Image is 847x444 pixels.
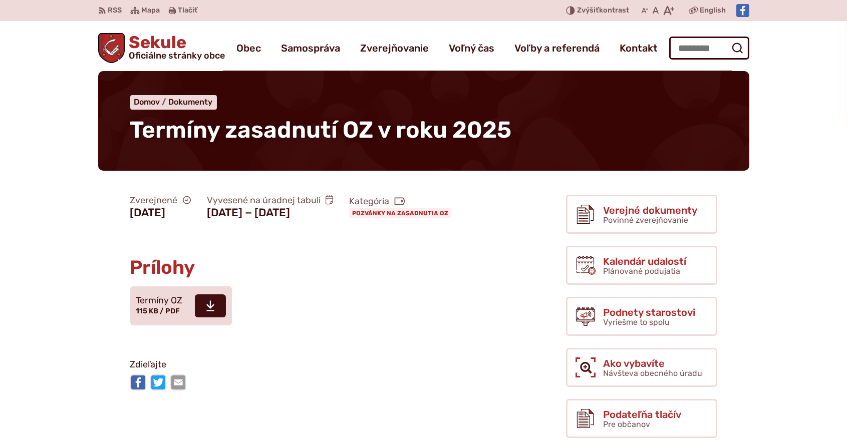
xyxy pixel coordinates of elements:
[98,33,225,63] a: Logo Sekule, prejsť na domovskú stránku.
[142,5,160,17] span: Mapa
[130,286,232,325] a: Termíny OZ 115 KB / PDF
[604,215,689,225] span: Povinné zverejňovanie
[125,34,225,60] span: Sekule
[236,34,261,62] a: Obec
[449,34,494,62] a: Voľný čas
[700,5,726,17] span: English
[566,297,717,336] a: Podnety starostovi Vyriešme to spolu
[514,34,600,62] a: Voľby a referendá
[281,34,340,62] a: Samospráva
[566,246,717,285] a: Kalendár udalostí Plánované podujatia
[130,116,512,144] span: Termíny zasadnutí OZ v roku 2025
[349,208,451,218] a: Pozvánky na zasadnutia OZ
[129,51,225,60] span: Oficiálne stránky obce
[134,97,160,107] span: Domov
[108,5,122,17] span: RSS
[207,206,334,219] figcaption: [DATE] − [DATE]
[130,357,486,372] p: Zdieľajte
[130,257,486,278] h2: Prílohy
[566,399,717,438] a: Podateľňa tlačív Pre občanov
[566,195,717,234] a: Verejné dokumenty Povinné zverejňovanie
[136,307,180,315] span: 115 KB / PDF
[98,33,125,63] img: Prejsť na domovskú stránku
[136,296,183,306] span: Termíny OZ
[577,7,629,15] span: kontrast
[604,368,703,378] span: Návšteva obecného úradu
[698,5,728,17] a: English
[604,358,703,369] span: Ako vybavíte
[620,34,658,62] a: Kontakt
[577,6,599,15] span: Zvýšiť
[604,409,682,420] span: Podateľňa tlačív
[134,97,169,107] a: Domov
[604,317,670,327] span: Vyriešme to spolu
[604,419,651,429] span: Pre občanov
[566,348,717,387] a: Ako vybavíte Návšteva obecného úradu
[207,195,334,206] span: Vyvesené na úradnej tabuli
[604,307,696,318] span: Podnety starostovi
[170,374,186,390] img: Zdieľať e-mailom
[604,256,687,267] span: Kalendár udalostí
[349,196,455,207] span: Kategória
[360,34,429,62] a: Zverejňovanie
[178,7,198,15] span: Tlačiť
[130,206,191,219] figcaption: [DATE]
[130,195,191,206] span: Zverejnené
[150,374,166,390] img: Zdieľať na Twitteri
[169,97,213,107] a: Dokumenty
[736,4,749,17] img: Prejsť na Facebook stránku
[604,205,698,216] span: Verejné dokumenty
[130,374,146,390] img: Zdieľať na Facebooku
[604,266,681,276] span: Plánované podujatia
